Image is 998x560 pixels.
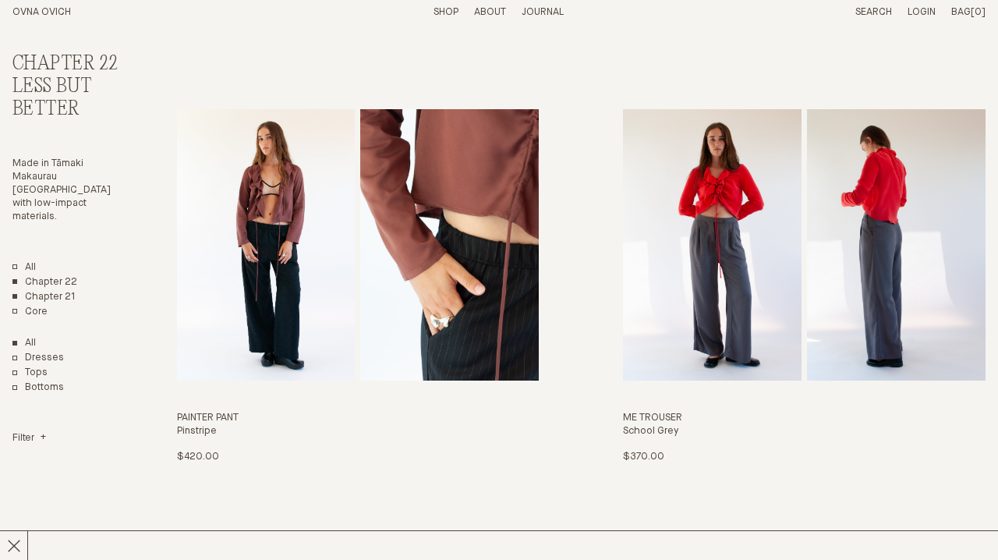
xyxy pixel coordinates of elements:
[12,53,123,76] h2: Chapter 22
[12,337,36,350] a: Show All
[623,412,986,425] h3: Me Trouser
[623,452,664,462] span: $370.00
[908,7,936,17] a: Login
[177,452,219,462] span: $420.00
[623,109,986,464] a: Me Trouser
[12,261,36,275] a: All
[12,367,48,380] a: Tops
[623,109,802,381] img: Me Trouser
[12,158,123,223] p: Made in Tāmaki Makaurau [GEOGRAPHIC_DATA] with low-impact materials.
[434,7,458,17] a: Shop
[522,7,564,17] a: Journal
[12,381,64,395] a: Bottoms
[855,7,892,17] a: Search
[12,432,46,445] summary: Filter
[177,109,356,381] img: Painter Pant
[12,7,71,17] a: Home
[12,352,64,365] a: Dresses
[12,276,77,289] a: Chapter 22
[12,76,123,121] h3: Less But Better
[177,412,540,425] h3: Painter Pant
[177,109,540,464] a: Painter Pant
[951,7,971,17] span: Bag
[474,6,506,19] summary: About
[971,7,986,17] span: [0]
[12,291,76,304] a: Chapter 21
[623,425,986,438] h4: School Grey
[12,306,48,319] a: Core
[177,425,540,438] h4: Pinstripe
